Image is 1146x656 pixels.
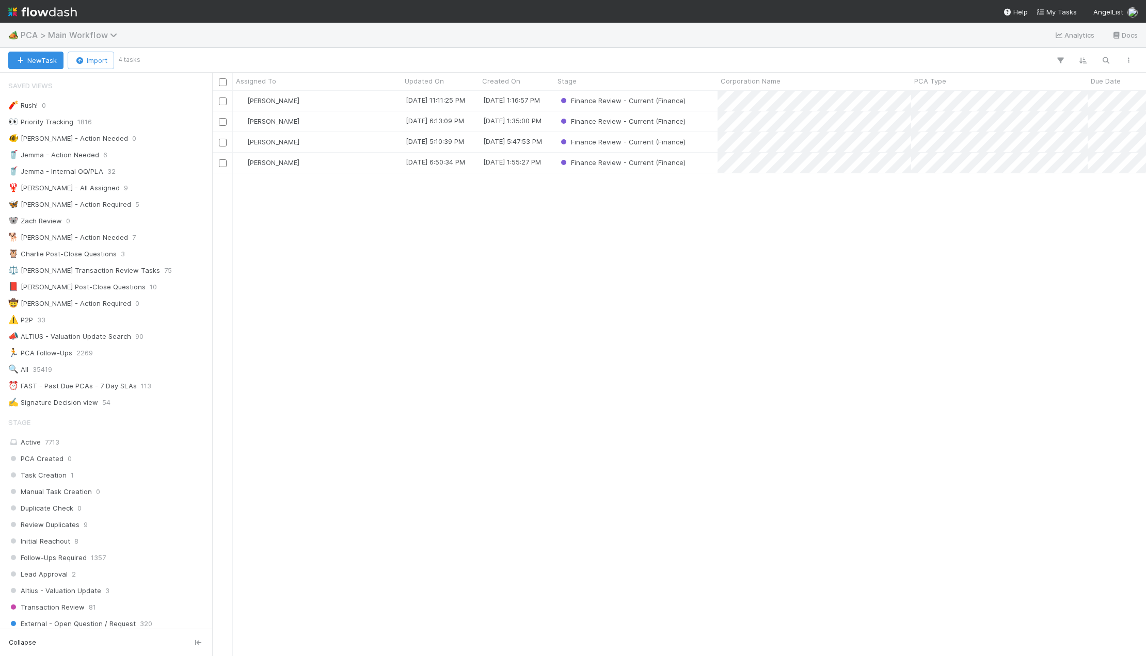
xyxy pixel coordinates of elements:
[8,198,131,211] div: [PERSON_NAME] - Action Required
[8,264,160,277] div: [PERSON_NAME] Transaction Review Tasks
[8,502,73,515] span: Duplicate Check
[8,200,19,208] span: 🦋
[8,134,19,142] span: 🐠
[8,281,146,293] div: [PERSON_NAME] Post-Close Questions
[74,535,78,548] span: 8
[1036,8,1077,16] span: My Tasks
[8,568,68,581] span: Lead Approval
[8,485,92,498] span: Manual Task Creation
[559,138,686,146] span: Finance Review - Current (Finance)
[164,264,172,277] span: 75
[1127,7,1138,18] img: avatar_c0d2ec3f-77e2-40ea-8107-ee7bdb5edede.png
[405,76,444,86] span: Updated On
[8,398,19,406] span: ✍️
[150,281,157,293] span: 10
[1036,7,1077,17] a: My Tasks
[237,95,299,106] div: [PERSON_NAME]
[406,136,464,146] div: [DATE] 5:10:39 PM
[8,99,38,112] div: Rush!
[721,76,781,86] span: Corporation Name
[141,380,151,392] span: 113
[8,52,63,69] button: NewTask
[107,165,116,178] span: 32
[8,297,131,310] div: [PERSON_NAME] - Action Required
[8,363,28,376] div: All
[8,396,98,409] div: Signature Decision view
[237,96,246,105] img: avatar_b6a6ccf4-6160-40f7-90da-56c3221167ae.png
[8,117,19,126] span: 👀
[72,568,76,581] span: 2
[558,76,577,86] span: Stage
[8,315,19,324] span: ⚠️
[124,182,128,194] span: 9
[237,137,299,147] div: [PERSON_NAME]
[8,231,128,244] div: [PERSON_NAME] - Action Needed
[21,30,122,40] span: PCA > Main Workflow
[559,95,686,106] div: Finance Review - Current (Finance)
[71,469,74,482] span: 1
[8,436,210,449] div: Active
[483,95,540,105] div: [DATE] 1:16:57 PM
[8,380,137,392] div: FAST - Past Due PCAs - 7 Day SLAs
[8,248,117,260] div: Charlie Post-Close Questions
[76,347,93,359] span: 2269
[559,116,686,126] div: Finance Review - Current (Finance)
[914,76,946,86] span: PCA Type
[236,76,276,86] span: Assigned To
[8,165,103,178] div: Jemma - Internal OQ/PLA
[8,149,99,161] div: Jemma - Action Needed
[8,584,101,597] span: Altius - Valuation Update
[84,518,88,531] span: 9
[219,97,227,105] input: Toggle Row Selected
[8,150,19,159] span: 🥤
[8,348,19,357] span: 🏃
[77,116,92,128] span: 1816
[219,139,227,146] input: Toggle Row Selected
[8,116,73,128] div: Priority Tracking
[483,136,542,146] div: [DATE] 5:47:53 PM
[247,158,299,167] span: [PERSON_NAME]
[132,132,136,145] span: 0
[1091,76,1121,86] span: Due Date
[247,117,299,125] span: [PERSON_NAME]
[8,299,19,307] span: 🤠
[8,182,120,194] div: [PERSON_NAME] - All Assigned
[8,365,19,373] span: 🔍
[219,78,227,86] input: Toggle All Rows Selected
[135,297,139,310] span: 0
[559,96,686,105] span: Finance Review - Current (Finance)
[247,138,299,146] span: [PERSON_NAME]
[135,330,144,343] span: 90
[1111,29,1138,41] a: Docs
[219,159,227,167] input: Toggle Row Selected
[8,249,19,258] span: 🦉
[8,266,19,274] span: ⚖️
[559,157,686,168] div: Finance Review - Current (Finance)
[66,215,70,227] span: 0
[237,157,299,168] div: [PERSON_NAME]
[118,55,140,64] small: 4 tasks
[8,617,136,630] span: External - Open Question / Request
[68,452,72,465] span: 0
[8,216,19,225] span: 🐨
[8,412,30,433] span: Stage
[68,52,114,69] button: Import
[559,158,686,167] span: Finance Review - Current (Finance)
[37,314,45,326] span: 33
[8,282,19,291] span: 📕
[8,101,19,109] span: 🧨
[8,347,72,359] div: PCA Follow-Ups
[91,551,106,564] span: 1357
[8,75,53,96] span: Saved Views
[247,96,299,105] span: [PERSON_NAME]
[1093,8,1123,16] span: AngelList
[103,149,107,161] span: 6
[8,469,67,482] span: Task Creation
[135,198,139,211] span: 5
[8,167,19,175] span: 🥤
[9,638,36,647] span: Collapse
[8,518,79,531] span: Review Duplicates
[96,485,100,498] span: 0
[1054,29,1095,41] a: Analytics
[482,76,520,86] span: Created On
